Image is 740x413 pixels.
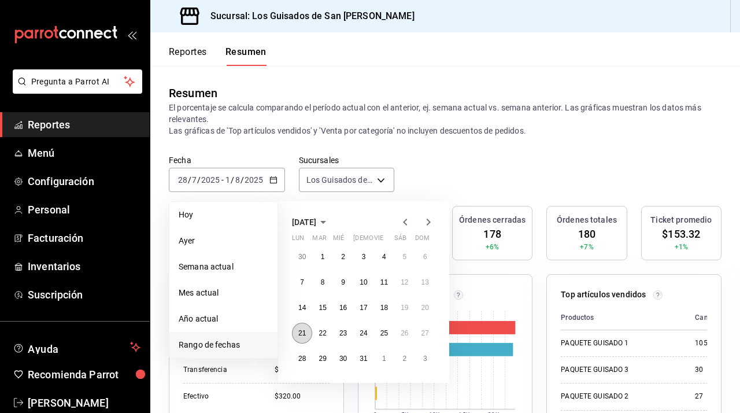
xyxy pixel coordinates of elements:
[374,272,394,293] button: 11 de julio de 2025
[561,338,676,348] div: PAQUETE GUISADO 1
[401,278,408,286] abbr: 12 de julio de 2025
[360,278,367,286] abbr: 10 de julio de 2025
[201,175,220,185] input: ----
[380,304,388,312] abbr: 18 de julio de 2025
[177,175,188,185] input: --
[353,297,373,318] button: 17 de julio de 2025
[28,340,125,354] span: Ayuda
[312,323,332,344] button: 22 de julio de 2025
[298,329,306,337] abbr: 21 de julio de 2025
[360,329,367,337] abbr: 24 de julio de 2025
[169,46,207,66] button: Reportes
[28,230,140,246] span: Facturación
[561,289,646,301] p: Top artículos vendidos
[275,365,330,375] div: $14,365.00
[31,76,124,88] span: Pregunta a Parrot AI
[341,253,345,261] abbr: 2 de julio de 2025
[292,215,330,229] button: [DATE]
[319,329,326,337] abbr: 22 de julio de 2025
[179,209,268,221] span: Hoy
[401,304,408,312] abbr: 19 de julio de 2025
[321,278,325,286] abbr: 8 de julio de 2025
[292,217,316,227] span: [DATE]
[374,234,383,246] abbr: viernes
[423,253,427,261] abbr: 6 de julio de 2025
[191,175,197,185] input: --
[333,246,353,267] button: 2 de julio de 2025
[8,84,142,96] a: Pregunta a Parrot AI
[415,297,435,318] button: 20 de julio de 2025
[353,348,373,369] button: 31 de julio de 2025
[235,175,240,185] input: --
[244,175,264,185] input: ----
[415,323,435,344] button: 27 de julio de 2025
[179,261,268,273] span: Semana actual
[333,323,353,344] button: 23 de julio de 2025
[362,253,366,261] abbr: 3 de julio de 2025
[28,174,140,189] span: Configuración
[374,246,394,267] button: 4 de julio de 2025
[183,365,256,375] div: Transferencia
[650,214,712,226] h3: Ticket promedio
[423,355,427,363] abbr: 3 de agosto de 2025
[231,175,234,185] span: /
[360,304,367,312] abbr: 17 de julio de 2025
[312,272,332,293] button: 8 de julio de 2025
[28,259,140,274] span: Inventarios
[13,69,142,94] button: Pregunta a Parrot AI
[179,313,268,325] span: Año actual
[374,297,394,318] button: 18 de julio de 2025
[306,174,373,186] span: Los Guisados de San [PERSON_NAME]
[353,246,373,267] button: 3 de julio de 2025
[299,156,394,164] label: Sucursales
[333,348,353,369] button: 30 de julio de 2025
[169,84,217,102] div: Resumen
[561,392,676,401] div: PAQUETE GUISADO 2
[382,355,386,363] abbr: 1 de agosto de 2025
[415,246,435,267] button: 6 de julio de 2025
[201,9,415,23] h3: Sucursal: Los Guisados de San [PERSON_NAME]
[292,234,304,246] abbr: lunes
[197,175,201,185] span: /
[695,338,724,348] div: 105
[312,348,332,369] button: 29 de julio de 2025
[292,348,312,369] button: 28 de julio de 2025
[333,234,344,246] abbr: miércoles
[561,305,686,330] th: Productos
[312,234,326,246] abbr: martes
[225,175,231,185] input: --
[312,297,332,318] button: 15 de julio de 2025
[292,246,312,267] button: 30 de junio de 2025
[28,367,140,382] span: Recomienda Parrot
[394,348,415,369] button: 2 de agosto de 2025
[382,253,386,261] abbr: 4 de julio de 2025
[557,214,617,226] h3: Órdenes totales
[421,278,429,286] abbr: 13 de julio de 2025
[28,287,140,303] span: Suscripción
[561,365,676,375] div: PAQUETE GUISADO 3
[28,145,140,161] span: Menú
[221,175,224,185] span: -
[169,156,285,164] label: Fecha
[353,323,373,344] button: 24 de julio de 2025
[275,392,330,401] div: $320.00
[183,392,256,401] div: Efectivo
[298,253,306,261] abbr: 30 de junio de 2025
[421,329,429,337] abbr: 27 de julio de 2025
[179,235,268,247] span: Ayer
[339,329,347,337] abbr: 23 de julio de 2025
[300,278,304,286] abbr: 7 de julio de 2025
[292,297,312,318] button: 14 de julio de 2025
[321,253,325,261] abbr: 1 de julio de 2025
[415,348,435,369] button: 3 de agosto de 2025
[225,46,267,66] button: Resumen
[394,272,415,293] button: 12 de julio de 2025
[394,323,415,344] button: 26 de julio de 2025
[341,278,345,286] abbr: 9 de julio de 2025
[333,272,353,293] button: 9 de julio de 2025
[380,329,388,337] abbr: 25 de julio de 2025
[374,348,394,369] button: 1 de agosto de 2025
[662,226,700,242] span: $153.32
[695,365,724,375] div: 30
[127,30,136,39] button: open_drawer_menu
